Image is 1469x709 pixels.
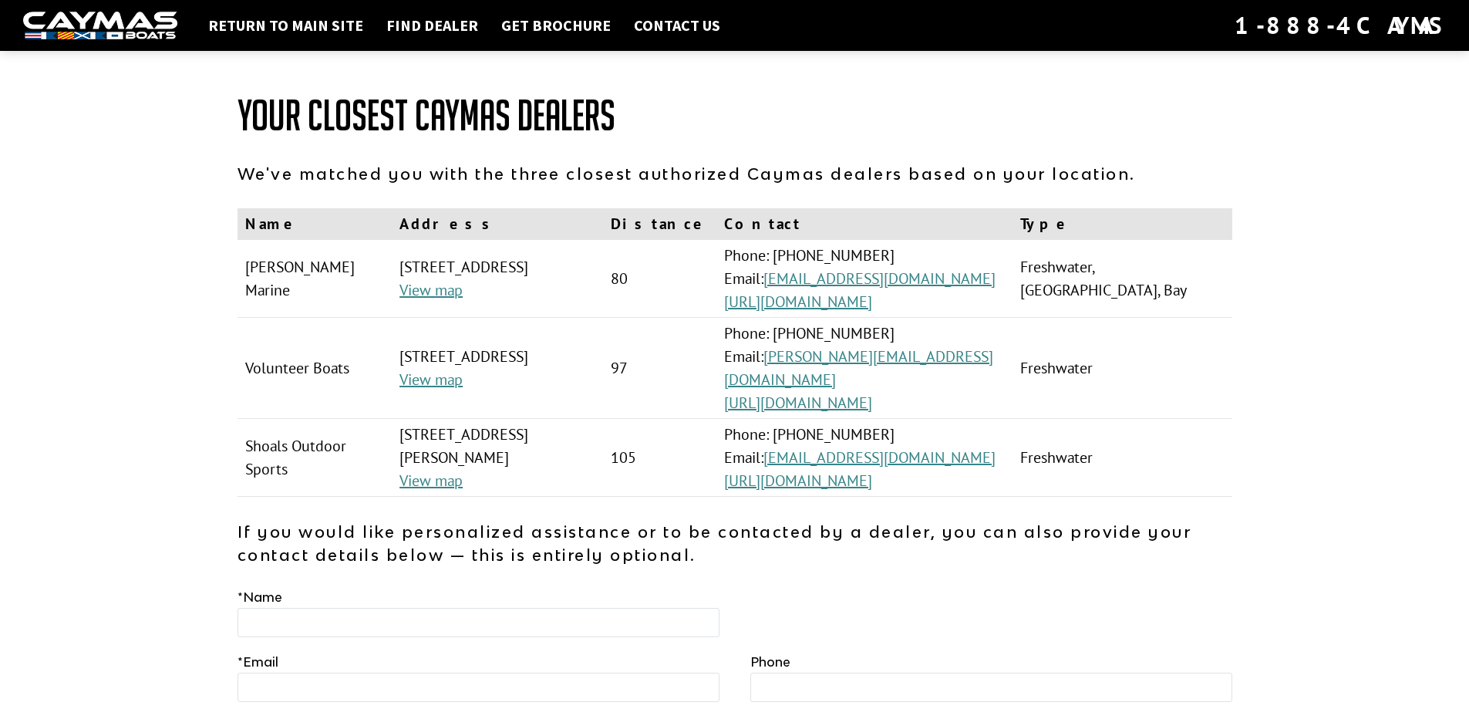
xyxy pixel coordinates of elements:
a: Get Brochure [494,15,618,35]
p: We've matched you with the three closest authorized Caymas dealers based on your location. [238,162,1232,185]
td: [STREET_ADDRESS] [392,240,603,318]
td: Volunteer Boats [238,318,393,419]
img: white-logo-c9c8dbefe5ff5ceceb0f0178aa75bf4bb51f6bca0971e226c86eb53dfe498488.png [23,12,177,40]
td: Freshwater [1012,419,1231,497]
a: [URL][DOMAIN_NAME] [724,393,872,413]
a: [URL][DOMAIN_NAME] [724,292,872,312]
td: 105 [603,419,716,497]
a: View map [399,471,463,491]
a: Contact Us [626,15,728,35]
td: [STREET_ADDRESS][PERSON_NAME] [392,419,603,497]
th: Distance [603,208,716,240]
a: View map [399,280,463,300]
a: [PERSON_NAME][EMAIL_ADDRESS][DOMAIN_NAME] [724,346,993,390]
td: Freshwater, [GEOGRAPHIC_DATA], Bay [1012,240,1231,318]
td: [STREET_ADDRESS] [392,318,603,419]
a: [EMAIL_ADDRESS][DOMAIN_NAME] [763,268,996,289]
label: Name [238,588,282,606]
th: Name [238,208,393,240]
a: Return to main site [200,15,371,35]
p: If you would like personalized assistance or to be contacted by a dealer, you can also provide yo... [238,520,1232,566]
td: [PERSON_NAME] Marine [238,240,393,318]
label: Phone [750,653,790,671]
div: 1-888-4CAYMAS [1235,8,1446,42]
td: Phone: [PHONE_NUMBER] Email: [716,419,1012,497]
td: 97 [603,318,716,419]
td: Phone: [PHONE_NUMBER] Email: [716,318,1012,419]
a: [URL][DOMAIN_NAME] [724,471,872,491]
th: Contact [716,208,1012,240]
a: View map [399,370,463,390]
a: [EMAIL_ADDRESS][DOMAIN_NAME] [763,447,996,468]
h1: Your Closest Caymas Dealers [238,93,1232,139]
td: Shoals Outdoor Sports [238,419,393,497]
a: Find Dealer [379,15,486,35]
td: 80 [603,240,716,318]
th: Address [392,208,603,240]
label: Email [238,653,278,671]
td: Phone: [PHONE_NUMBER] Email: [716,240,1012,318]
td: Freshwater [1012,318,1231,419]
th: Type [1012,208,1231,240]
